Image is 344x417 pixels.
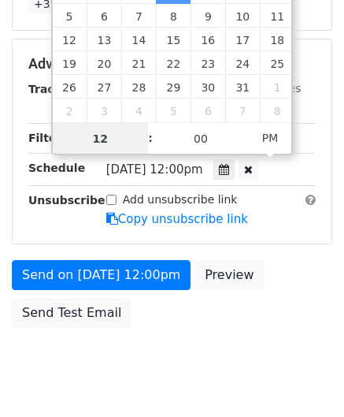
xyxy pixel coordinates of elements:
[225,28,260,51] span: October 17, 2025
[249,122,292,154] span: Click to toggle
[87,75,121,99] span: October 27, 2025
[225,75,260,99] span: October 31, 2025
[260,4,294,28] span: October 11, 2025
[12,298,131,328] a: Send Test Email
[265,341,344,417] iframe: Chat Widget
[156,75,190,99] span: October 29, 2025
[190,51,225,75] span: October 23, 2025
[123,192,238,208] label: Add unsubscribe link
[28,162,85,174] strong: Schedule
[156,4,190,28] span: October 8, 2025
[156,51,190,75] span: October 22, 2025
[190,4,225,28] span: October 9, 2025
[121,4,156,28] span: October 7, 2025
[225,99,260,122] span: November 7, 2025
[106,162,203,177] span: [DATE] 12:00pm
[194,260,264,290] a: Preview
[87,4,121,28] span: October 6, 2025
[106,212,248,226] a: Copy unsubscribe link
[12,260,190,290] a: Send on [DATE] 12:00pm
[121,28,156,51] span: October 14, 2025
[260,28,294,51] span: October 18, 2025
[53,28,87,51] span: October 12, 2025
[87,28,121,51] span: October 13, 2025
[28,83,81,95] strong: Tracking
[87,51,121,75] span: October 20, 2025
[28,132,68,144] strong: Filters
[53,51,87,75] span: October 19, 2025
[190,28,225,51] span: October 16, 2025
[53,99,87,122] span: November 2, 2025
[260,75,294,99] span: November 1, 2025
[28,55,316,73] h5: Advanced
[87,99,121,122] span: November 3, 2025
[225,4,260,28] span: October 10, 2025
[28,194,105,207] strong: Unsubscribe
[121,99,156,122] span: November 4, 2025
[121,75,156,99] span: October 28, 2025
[121,51,156,75] span: October 21, 2025
[53,4,87,28] span: October 5, 2025
[156,28,190,51] span: October 15, 2025
[148,122,153,154] span: :
[190,99,225,122] span: November 6, 2025
[153,123,249,155] input: Minute
[53,75,87,99] span: October 26, 2025
[225,51,260,75] span: October 24, 2025
[190,75,225,99] span: October 30, 2025
[260,51,294,75] span: October 25, 2025
[156,99,190,122] span: November 5, 2025
[260,99,294,122] span: November 8, 2025
[53,123,149,155] input: Hour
